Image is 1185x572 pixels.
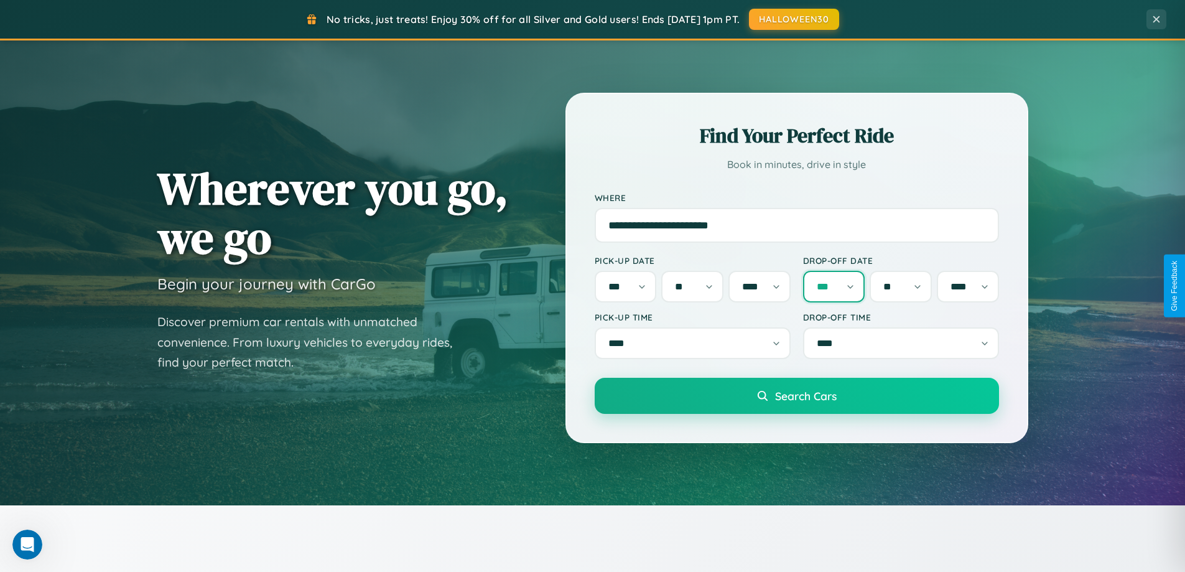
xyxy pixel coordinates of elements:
p: Book in minutes, drive in style [595,156,999,174]
h2: Find Your Perfect Ride [595,122,999,149]
span: Search Cars [775,389,837,403]
label: Drop-off Time [803,312,999,322]
button: Search Cars [595,378,999,414]
h3: Begin your journey with CarGo [157,274,376,293]
button: HALLOWEEN30 [749,9,839,30]
div: Give Feedback [1170,261,1179,311]
label: Pick-up Date [595,255,791,266]
label: Pick-up Time [595,312,791,322]
label: Drop-off Date [803,255,999,266]
p: Discover premium car rentals with unmatched convenience. From luxury vehicles to everyday rides, ... [157,312,468,373]
iframe: Intercom live chat [12,530,42,560]
label: Where [595,192,999,203]
span: No tricks, just treats! Enjoy 30% off for all Silver and Gold users! Ends [DATE] 1pm PT. [327,13,740,26]
h1: Wherever you go, we go [157,164,508,262]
